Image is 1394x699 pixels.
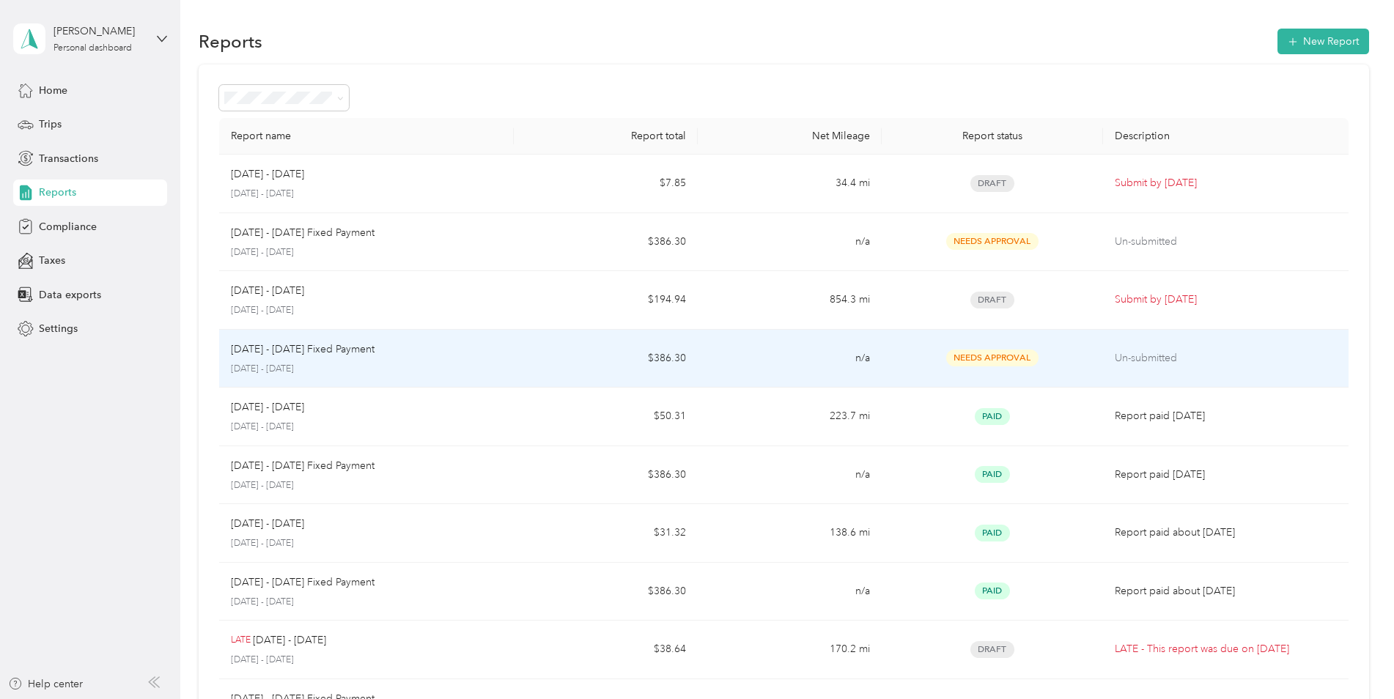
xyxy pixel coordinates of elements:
span: Paid [975,582,1010,599]
p: Report paid about [DATE] [1115,583,1337,599]
p: [DATE] - [DATE] [231,654,502,667]
p: [DATE] - [DATE] [231,421,502,434]
span: Reports [39,185,76,200]
p: [DATE] - [DATE] [231,596,502,609]
th: Report name [219,118,514,155]
span: Needs Approval [946,233,1039,250]
p: [DATE] - [DATE] [253,632,326,648]
span: Transactions [39,151,98,166]
td: $386.30 [514,446,698,505]
p: [DATE] - [DATE] [231,246,502,259]
td: $386.30 [514,213,698,272]
button: Help center [8,676,83,692]
td: $7.85 [514,155,698,213]
th: Net Mileage [698,118,882,155]
span: Taxes [39,253,65,268]
td: 854.3 mi [698,271,882,330]
td: n/a [698,330,882,388]
p: Report paid about [DATE] [1115,525,1337,541]
p: [DATE] - [DATE] Fixed Payment [231,574,375,591]
p: [DATE] - [DATE] Fixed Payment [231,458,375,474]
td: $386.30 [514,563,698,621]
p: [DATE] - [DATE] [231,283,304,299]
p: Un-submitted [1115,350,1337,366]
span: Settings [39,321,78,336]
span: Draft [970,292,1014,308]
p: [DATE] - [DATE] [231,304,502,317]
span: Needs Approval [946,349,1039,366]
p: [DATE] - [DATE] [231,479,502,492]
p: [DATE] - [DATE] [231,363,502,376]
td: n/a [698,213,882,272]
div: Personal dashboard [54,44,132,53]
p: [DATE] - [DATE] Fixed Payment [231,225,375,241]
th: Report total [514,118,698,155]
td: $31.32 [514,504,698,563]
td: $194.94 [514,271,698,330]
p: [DATE] - [DATE] [231,399,304,415]
span: Paid [975,466,1010,483]
span: Draft [970,175,1014,192]
td: 170.2 mi [698,621,882,679]
td: n/a [698,563,882,621]
span: Home [39,83,67,98]
p: [DATE] - [DATE] [231,516,304,532]
span: Paid [975,525,1010,541]
iframe: Everlance-gr Chat Button Frame [1312,617,1394,699]
span: Paid [975,408,1010,425]
p: Un-submitted [1115,234,1337,250]
td: n/a [698,446,882,505]
td: $386.30 [514,330,698,388]
p: LATE [231,634,251,647]
button: New Report [1277,29,1369,54]
p: [DATE] - [DATE] [231,166,304,182]
span: Draft [970,641,1014,658]
td: 34.4 mi [698,155,882,213]
td: 223.7 mi [698,388,882,446]
p: Submit by [DATE] [1115,175,1337,191]
th: Description [1103,118,1349,155]
span: Trips [39,116,62,132]
td: 138.6 mi [698,504,882,563]
p: Report paid [DATE] [1115,408,1337,424]
span: Data exports [39,287,101,303]
p: Submit by [DATE] [1115,292,1337,308]
td: $50.31 [514,388,698,446]
h1: Reports [199,34,262,49]
td: $38.64 [514,621,698,679]
div: Report status [893,130,1091,142]
p: [DATE] - [DATE] Fixed Payment [231,341,375,358]
p: Report paid [DATE] [1115,467,1337,483]
p: LATE - This report was due on [DATE] [1115,641,1337,657]
div: [PERSON_NAME] [54,23,145,39]
p: [DATE] - [DATE] [231,537,502,550]
span: Compliance [39,219,97,234]
p: [DATE] - [DATE] [231,188,502,201]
